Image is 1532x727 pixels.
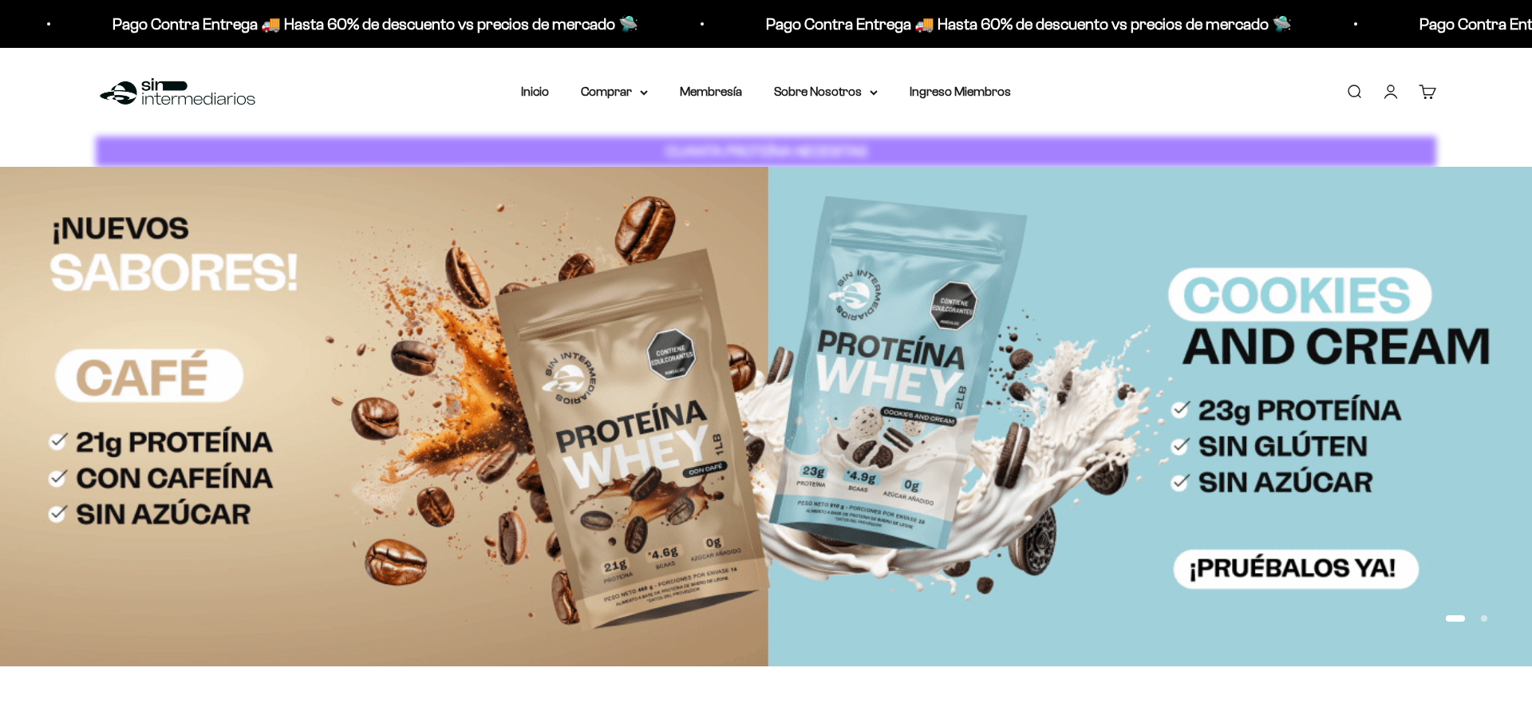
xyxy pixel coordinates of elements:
[113,11,638,37] p: Pago Contra Entrega 🚚 Hasta 60% de descuento vs precios de mercado 🛸
[910,85,1011,98] a: Ingreso Miembros
[581,81,648,102] summary: Comprar
[521,85,549,98] a: Inicio
[774,81,878,102] summary: Sobre Nosotros
[766,11,1292,37] p: Pago Contra Entrega 🚚 Hasta 60% de descuento vs precios de mercado 🛸
[680,85,742,98] a: Membresía
[665,143,867,160] strong: CUANTA PROTEÍNA NECESITAS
